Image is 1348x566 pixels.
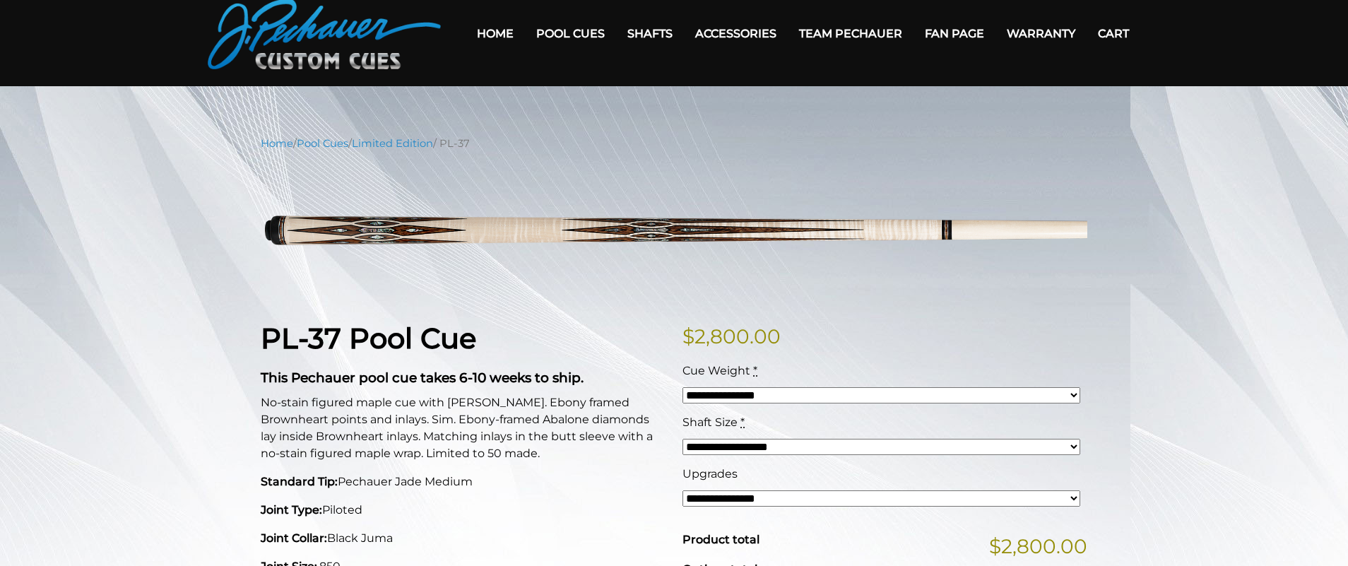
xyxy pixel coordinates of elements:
[352,137,433,150] a: Limited Edition
[682,533,759,546] span: Product total
[261,475,338,488] strong: Standard Tip:
[682,324,781,348] bdi: 2,800.00
[261,503,322,517] strong: Joint Type:
[261,136,1087,151] nav: Breadcrumb
[261,137,293,150] a: Home
[682,324,694,348] span: $
[753,364,757,377] abbr: required
[989,531,1087,561] span: $2,800.00
[466,16,525,52] a: Home
[261,473,666,490] p: Pechauer Jade Medium
[740,415,745,429] abbr: required
[261,530,666,547] p: Black Juma
[261,502,666,519] p: Piloted
[261,370,584,386] strong: This Pechauer pool cue takes 6-10 weeks to ship.
[1087,16,1140,52] a: Cart
[525,16,616,52] a: Pool Cues
[684,16,788,52] a: Accessories
[261,394,666,462] p: No-stain figured maple cue with [PERSON_NAME]. Ebony framed Brownheart points and inlays. Sim. Eb...
[682,467,738,480] span: Upgrades
[682,364,750,377] span: Cue Weight
[914,16,995,52] a: Fan Page
[682,415,738,429] span: Shaft Size
[261,162,1087,300] img: pl-37.png
[297,137,348,150] a: Pool Cues
[261,531,327,545] strong: Joint Collar:
[788,16,914,52] a: Team Pechauer
[995,16,1087,52] a: Warranty
[261,321,476,355] strong: PL-37 Pool Cue
[616,16,684,52] a: Shafts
